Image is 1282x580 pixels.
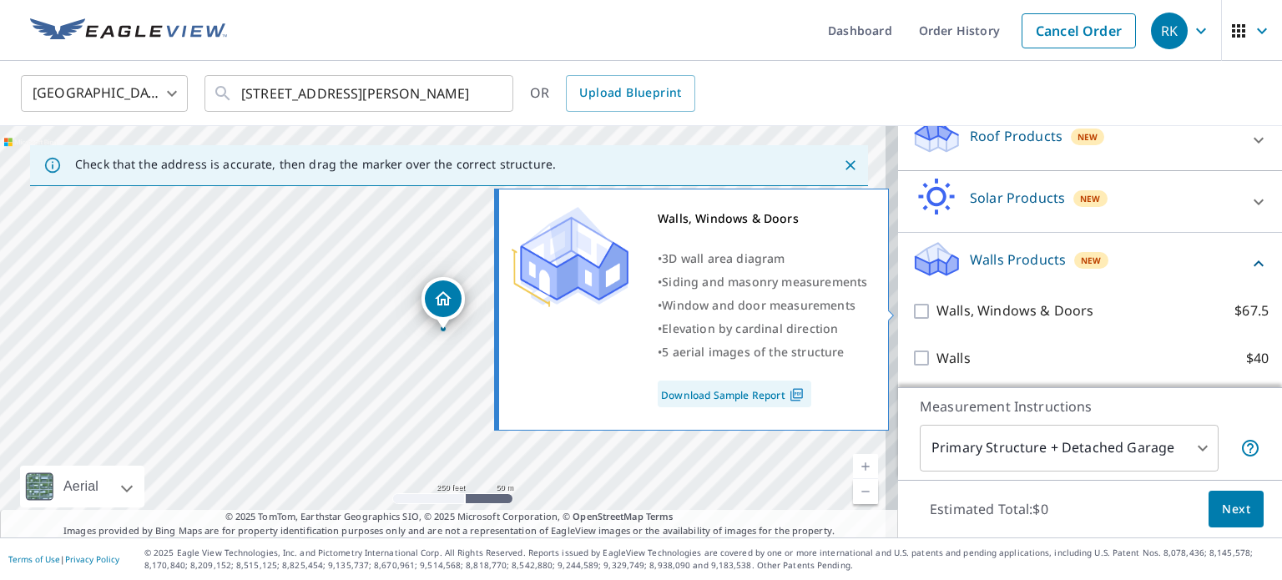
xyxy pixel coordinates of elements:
[662,320,838,336] span: Elevation by cardinal direction
[936,348,971,369] p: Walls
[658,381,811,407] a: Download Sample Report
[911,240,1269,287] div: Walls ProductsNew
[840,154,861,176] button: Close
[1222,499,1250,520] span: Next
[785,387,808,402] img: Pdf Icon
[662,274,867,290] span: Siding and masonry measurements
[658,317,867,340] div: •
[8,553,60,565] a: Terms of Use
[658,340,867,364] div: •
[1151,13,1188,49] div: RK
[658,270,867,294] div: •
[144,547,1274,572] p: © 2025 Eagle View Technologies, Inc. and Pictometry International Corp. All Rights Reserved. Repo...
[646,510,674,522] a: Terms
[566,75,694,112] a: Upload Blueprint
[65,553,119,565] a: Privacy Policy
[970,250,1066,270] p: Walls Products
[662,297,856,313] span: Window and door measurements
[920,425,1219,472] div: Primary Structure + Detached Garage
[421,277,465,329] div: Dropped pin, building 1, Residential property, 223 Springside Dr Elgin, IL 60124
[911,178,1269,225] div: Solar ProductsNew
[30,18,227,43] img: EV Logo
[21,70,188,117] div: [GEOGRAPHIC_DATA]
[662,344,844,360] span: 5 aerial images of the structure
[970,126,1062,146] p: Roof Products
[20,466,144,507] div: Aerial
[8,554,119,564] p: |
[58,466,103,507] div: Aerial
[241,70,479,117] input: Search by address or latitude-longitude
[916,491,1062,527] p: Estimated Total: $0
[579,83,681,103] span: Upload Blueprint
[970,188,1065,208] p: Solar Products
[920,396,1260,416] p: Measurement Instructions
[911,116,1269,164] div: Roof ProductsNew
[75,157,556,172] p: Check that the address is accurate, then drag the marker over the correct structure.
[1209,491,1264,528] button: Next
[225,510,674,524] span: © 2025 TomTom, Earthstar Geographics SIO, © 2025 Microsoft Corporation, ©
[658,207,867,230] div: Walls, Windows & Doors
[1081,254,1102,267] span: New
[658,247,867,270] div: •
[530,75,695,112] div: OR
[512,207,628,307] img: Premium
[573,510,643,522] a: OpenStreetMap
[658,294,867,317] div: •
[662,250,785,266] span: 3D wall area diagram
[936,300,1093,321] p: Walls, Windows & Doors
[1078,130,1098,144] span: New
[1246,348,1269,369] p: $40
[1234,300,1269,321] p: $67.5
[1022,13,1136,48] a: Cancel Order
[1080,192,1101,205] span: New
[853,479,878,504] a: Current Level 17, Zoom Out
[853,454,878,479] a: Current Level 17, Zoom In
